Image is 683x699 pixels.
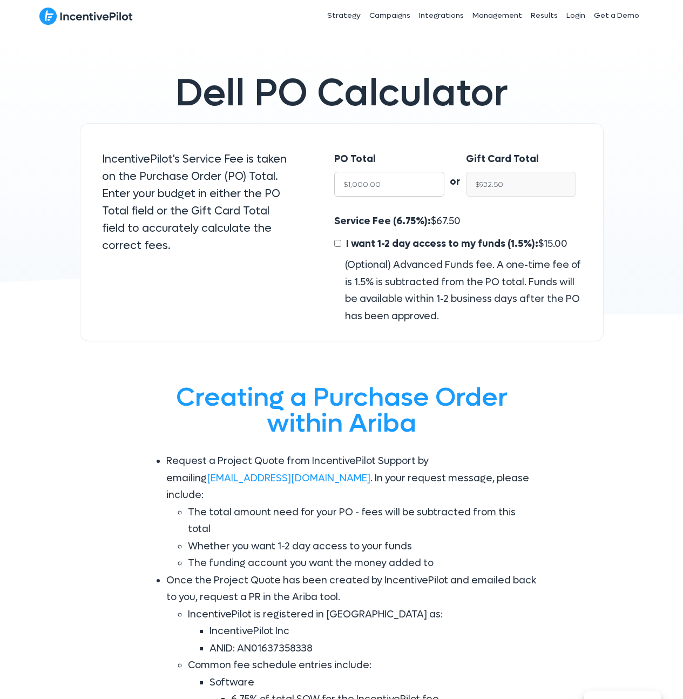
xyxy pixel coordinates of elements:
[346,238,538,250] span: I want 1-2 day access to my funds (1.5%):
[365,2,415,29] a: Campaigns
[102,151,292,254] p: IncentivePilot's Service Fee is taken on the Purchase Order (PO) Total. Enter your budget in eith...
[562,2,590,29] a: Login
[544,238,567,250] span: 15.00
[466,151,539,168] label: Gift Card Total
[323,2,365,29] a: Strategy
[175,69,508,118] span: Dell PO Calculator
[334,213,581,325] div: $
[468,2,526,29] a: Management
[249,2,644,29] nav: Header Menu
[209,640,539,657] li: ANID: AN01637358338
[343,238,567,250] span: $
[334,257,581,325] div: (Optional) Advanced Funds fee. A one-time fee of is 1.5% is subtracted from the PO total. Funds w...
[188,606,539,657] li: IncentivePilot is registered in [GEOGRAPHIC_DATA] as:
[334,151,376,168] label: PO Total
[39,7,133,25] img: IncentivePilot
[436,215,461,227] span: 67.50
[334,215,431,227] span: Service Fee (6.75%):
[207,472,370,485] a: [EMAIL_ADDRESS][DOMAIN_NAME]
[209,623,539,640] li: IncentivePilot Inc
[188,555,539,572] li: The funding account you want the money added to
[415,2,468,29] a: Integrations
[176,380,508,440] span: Creating a Purchase Order within Ariba
[188,504,539,538] li: The total amount need for your PO - fees will be subtracted from this total
[334,240,341,247] input: I want 1-2 day access to my funds (1.5%):$15.00
[188,538,539,555] li: Whether you want 1-2 day access to your funds
[526,2,562,29] a: Results
[590,2,644,29] a: Get a Demo
[166,453,539,572] li: Request a Project Quote from IncentivePilot Support by emailing . In your request message, please...
[444,151,466,191] div: or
